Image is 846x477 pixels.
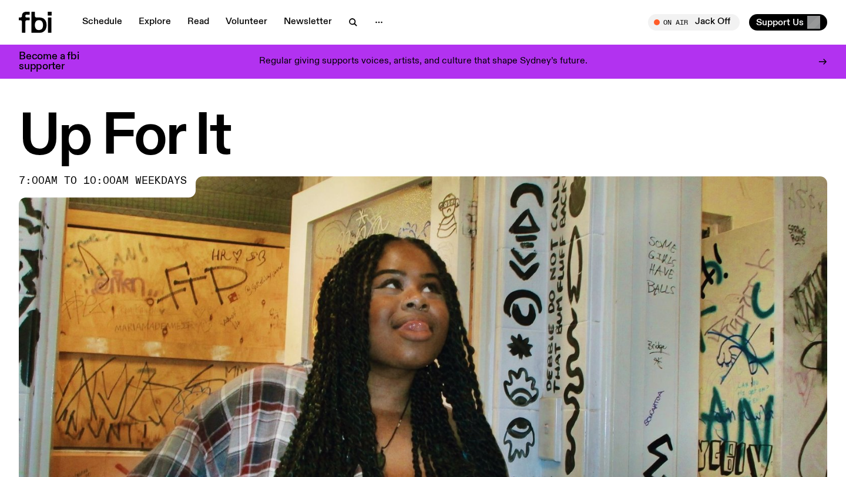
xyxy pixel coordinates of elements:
[180,14,216,31] a: Read
[132,14,178,31] a: Explore
[648,14,740,31] button: On AirJack Off
[259,56,587,67] p: Regular giving supports voices, artists, and culture that shape Sydney’s future.
[219,14,274,31] a: Volunteer
[277,14,339,31] a: Newsletter
[749,14,827,31] button: Support Us
[75,14,129,31] a: Schedule
[19,52,94,72] h3: Become a fbi supporter
[756,17,804,28] span: Support Us
[19,112,827,164] h1: Up For It
[19,176,187,186] span: 7:00am to 10:00am weekdays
